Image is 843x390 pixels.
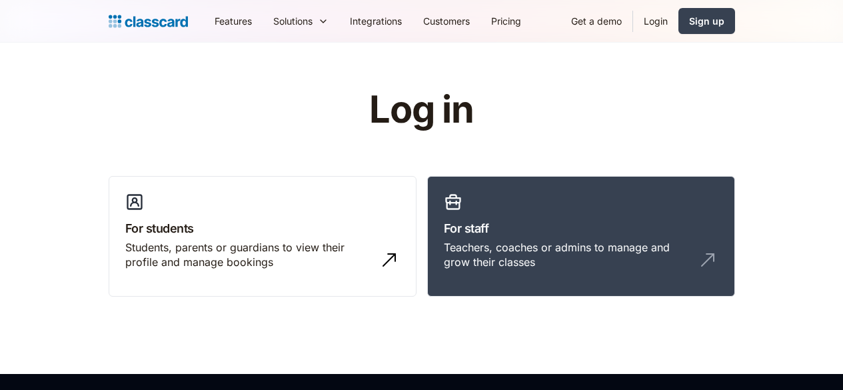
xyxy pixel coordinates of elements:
[125,219,400,237] h3: For students
[125,240,373,270] div: Students, parents or guardians to view their profile and manage bookings
[263,6,339,36] div: Solutions
[560,6,632,36] a: Get a demo
[444,240,692,270] div: Teachers, coaches or admins to manage and grow their classes
[633,6,678,36] a: Login
[210,89,633,131] h1: Log in
[444,219,718,237] h3: For staff
[109,12,188,31] a: home
[689,14,724,28] div: Sign up
[204,6,263,36] a: Features
[480,6,532,36] a: Pricing
[413,6,480,36] a: Customers
[273,14,313,28] div: Solutions
[109,176,417,297] a: For studentsStudents, parents or guardians to view their profile and manage bookings
[678,8,735,34] a: Sign up
[339,6,413,36] a: Integrations
[427,176,735,297] a: For staffTeachers, coaches or admins to manage and grow their classes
